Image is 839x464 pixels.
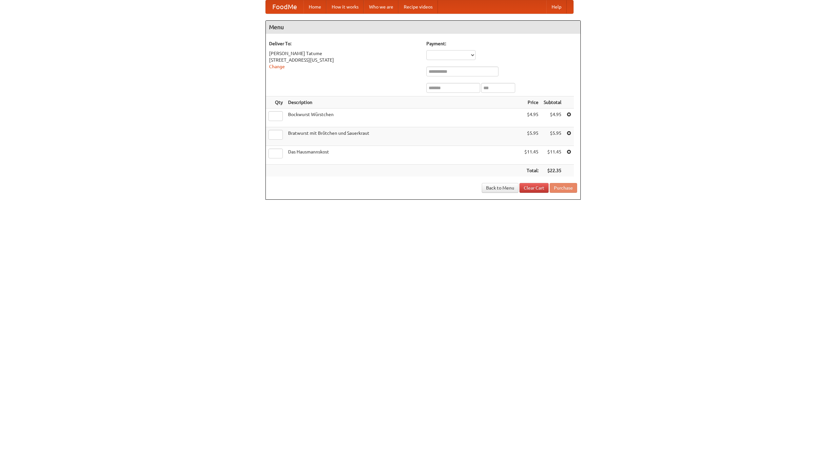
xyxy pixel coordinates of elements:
[269,57,420,63] div: [STREET_ADDRESS][US_STATE]
[541,96,564,109] th: Subtotal
[522,165,541,177] th: Total:
[269,40,420,47] h5: Deliver To:
[426,40,577,47] h5: Payment:
[519,183,549,193] a: Clear Cart
[522,146,541,165] td: $11.45
[285,96,522,109] th: Description
[266,21,580,34] h4: Menu
[364,0,399,13] a: Who we are
[522,96,541,109] th: Price
[399,0,438,13] a: Recipe videos
[303,0,326,13] a: Home
[522,127,541,146] td: $5.95
[550,183,577,193] button: Purchase
[266,96,285,109] th: Qty
[541,146,564,165] td: $11.45
[326,0,364,13] a: How it works
[285,127,522,146] td: Bratwurst mit Brötchen und Sauerkraut
[541,127,564,146] td: $5.95
[522,109,541,127] td: $4.95
[285,146,522,165] td: Das Hausmannskost
[546,0,567,13] a: Help
[541,109,564,127] td: $4.95
[269,64,285,69] a: Change
[285,109,522,127] td: Bockwurst Würstchen
[266,0,303,13] a: FoodMe
[541,165,564,177] th: $22.35
[482,183,518,193] a: Back to Menu
[269,50,420,57] div: [PERSON_NAME] Tatume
